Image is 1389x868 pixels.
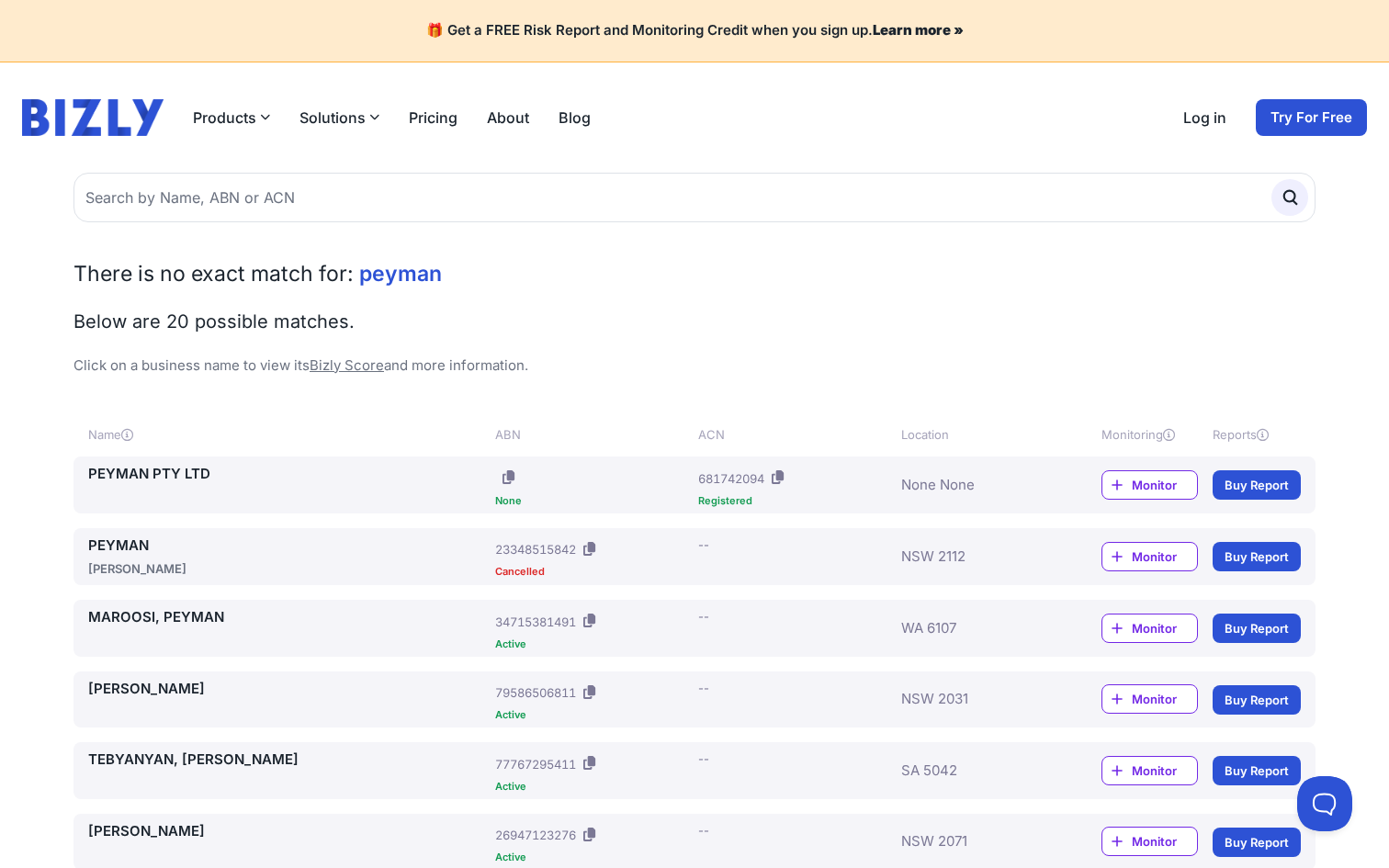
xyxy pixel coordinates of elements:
div: 681742094 [698,469,764,488]
div: -- [698,607,709,626]
div: Name [88,425,488,444]
div: -- [698,679,709,697]
span: Below are 20 possible matches. [73,310,355,333]
div: Active [495,852,691,862]
span: Monitor [1132,547,1197,566]
div: 79586506811 [495,683,576,702]
a: Buy Report [1213,470,1301,500]
button: Solutions [299,107,379,129]
a: About [487,107,529,129]
div: NSW 2031 [901,679,1046,721]
a: Bizly Score [310,356,384,374]
span: Monitor [1132,619,1197,637]
a: Buy Report [1213,756,1301,785]
div: SA 5042 [901,750,1046,792]
a: Buy Report [1213,542,1301,571]
a: PEYMAN PTY LTD [88,464,488,485]
h4: 🎁 Get a FREE Risk Report and Monitoring Credit when you sign up. [22,22,1367,39]
a: Try For Free [1256,99,1367,136]
div: Monitoring [1101,425,1198,444]
div: 23348515842 [495,540,576,558]
a: TEBYANYAN, [PERSON_NAME] [88,750,488,771]
a: Buy Report [1213,828,1301,857]
div: 77767295411 [495,755,576,773]
a: Buy Report [1213,685,1301,715]
a: Pricing [409,107,457,129]
span: Monitor [1132,690,1197,708]
div: Cancelled [495,567,691,577]
div: NSW 2112 [901,535,1046,579]
a: Blog [559,107,591,129]
div: Active [495,710,691,720]
button: Products [193,107,270,129]
div: ABN [495,425,691,444]
div: [PERSON_NAME] [88,559,488,578]
a: [PERSON_NAME] [88,821,488,842]
a: Monitor [1101,614,1198,643]
a: Learn more » [873,21,964,39]
div: -- [698,535,709,554]
div: WA 6107 [901,607,1046,649]
a: Monitor [1101,542,1198,571]
a: Monitor [1101,756,1198,785]
a: PEYMAN [88,535,488,557]
span: There is no exact match for: [73,261,354,287]
div: 26947123276 [495,826,576,844]
input: Search by Name, ABN or ACN [73,173,1316,222]
a: Monitor [1101,684,1198,714]
span: Monitor [1132,832,1197,851]
div: NSW 2071 [901,821,1046,863]
span: Monitor [1132,476,1197,494]
iframe: Toggle Customer Support [1297,776,1352,831]
a: Log in [1183,107,1226,129]
div: 34715381491 [495,613,576,631]
div: -- [698,821,709,840]
div: Active [495,639,691,649]
div: None None [901,464,1046,506]
p: Click on a business name to view its and more information. [73,355,1316,377]
a: MAROOSI, PEYMAN [88,607,488,628]
div: Location [901,425,1046,444]
a: Monitor [1101,470,1198,500]
div: Active [495,782,691,792]
span: peyman [359,261,442,287]
span: Monitor [1132,761,1197,780]
a: Monitor [1101,827,1198,856]
div: Reports [1213,425,1301,444]
a: Buy Report [1213,614,1301,643]
div: Registered [698,496,894,506]
a: [PERSON_NAME] [88,679,488,700]
div: -- [698,750,709,768]
div: None [495,496,691,506]
div: ACN [698,425,894,444]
